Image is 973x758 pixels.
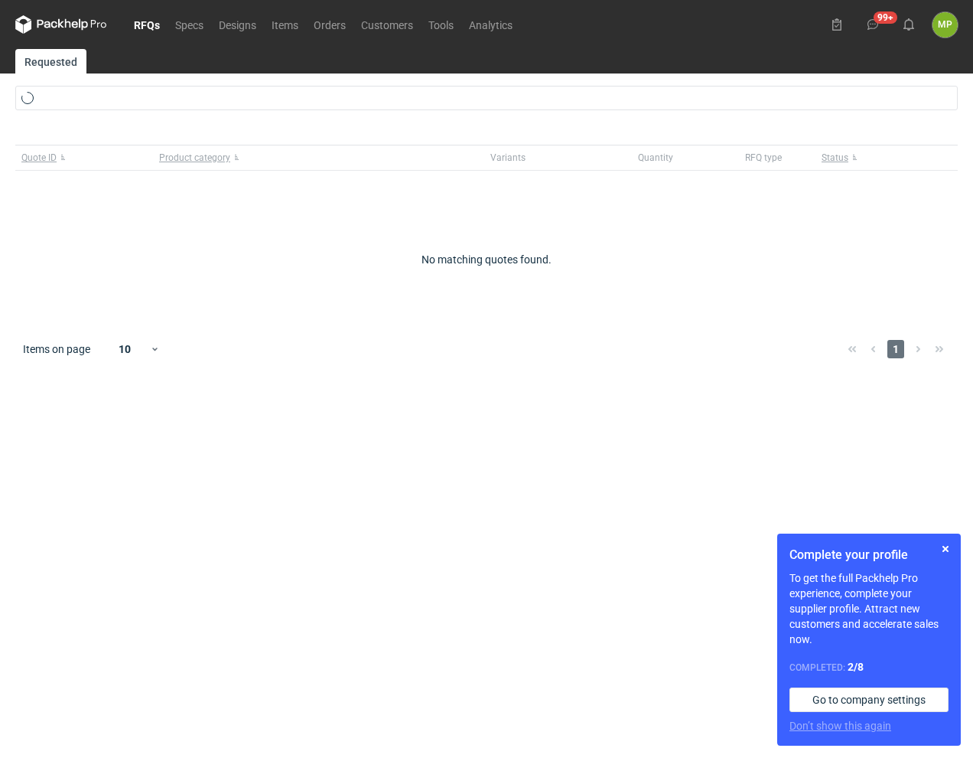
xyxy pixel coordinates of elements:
[421,15,461,34] a: Tools
[789,546,949,564] h1: Complete your profile
[861,12,885,37] button: 99+
[264,15,306,34] a: Items
[789,570,949,647] p: To get the full Packhelp Pro experience, complete your supplier profile. Attract new customers an...
[15,49,86,74] a: Requested
[932,12,958,38] button: MP
[932,12,958,38] div: Magdalena Polakowska
[461,15,520,34] a: Analytics
[306,15,353,34] a: Orders
[23,341,90,357] span: Items on page
[15,15,107,34] svg: Packhelp Pro
[887,340,904,358] span: 1
[168,15,211,34] a: Specs
[789,659,949,675] div: Completed:
[789,718,891,733] button: Don’t show this again
[789,688,949,712] a: Go to company settings
[211,15,264,34] a: Designs
[100,338,150,360] div: 10
[936,540,955,558] button: Skip for now
[353,15,421,34] a: Customers
[126,15,168,34] a: RFQs
[848,661,864,673] strong: 2 / 8
[15,252,958,267] div: No matching quotes found.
